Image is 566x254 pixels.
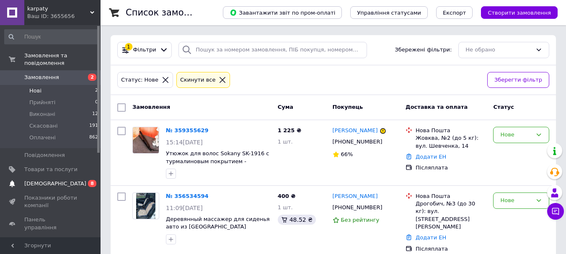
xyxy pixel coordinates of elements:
button: Створити замовлення [481,6,558,19]
a: № 359355629 [166,127,209,133]
span: Оплачені [29,134,56,141]
span: Cума [278,104,293,110]
a: Додати ЕН [416,154,446,160]
img: Фото товару [133,127,159,153]
span: 1 225 ₴ [278,127,301,133]
span: [DEMOGRAPHIC_DATA] [24,180,86,187]
div: Статус: Нове [119,76,160,85]
span: Замовлення [132,104,170,110]
a: [PERSON_NAME] [333,127,378,135]
a: Фото товару [132,127,159,154]
a: [PERSON_NAME] [333,192,378,200]
span: 400 ₴ [278,193,296,199]
span: Статус [493,104,514,110]
span: Без рейтингу [341,217,380,223]
span: Створити замовлення [488,10,551,16]
div: Нова Пошта [416,192,486,200]
div: 1 [125,43,132,51]
div: Нова Пошта [416,127,486,134]
span: Завантажити звіт по пром-оплаті [230,9,335,16]
button: Зберегти фільтр [487,72,549,88]
div: [PHONE_NUMBER] [331,202,384,213]
span: Повідомлення [24,151,65,159]
span: Замовлення та повідомлення [24,52,101,67]
div: Ваш ID: 3655656 [27,13,101,20]
span: 2 [88,74,96,81]
div: Нове [500,196,532,205]
button: Чат з покупцем [547,203,564,220]
span: 862 [89,134,98,141]
span: 1 шт. [278,139,293,145]
span: Товари та послуги [24,166,78,173]
button: Управління статусами [350,6,428,19]
div: [PHONE_NUMBER] [331,136,384,147]
span: Показники роботи компанії [24,194,78,209]
span: Доставка та оплата [406,104,468,110]
div: Жовква, №2 (до 5 кг): вул. Шевченка, 14 [416,134,486,149]
span: Виконані [29,110,55,118]
div: 48.52 ₴ [278,215,316,225]
span: Прийняті [29,99,55,106]
span: 191 [89,122,98,130]
span: 1 шт. [278,204,293,210]
img: Фото товару [136,193,156,219]
span: 66% [341,151,353,157]
span: 8 [88,180,96,187]
input: Пошук [4,29,99,44]
span: 0 [95,99,98,106]
span: 2 [95,87,98,95]
div: Не обрано [465,46,532,54]
div: Cкинути все [178,76,217,85]
div: Дрогобич, №3 (до 30 кг): вул. [STREET_ADDRESS][PERSON_NAME] [416,200,486,231]
button: Завантажити звіт по пром-оплаті [223,6,342,19]
span: Управління статусами [357,10,421,16]
span: Панель управління [24,216,78,231]
span: Фільтри [133,46,156,54]
a: Фото товару [132,192,159,219]
span: Зберегти фільтр [494,76,542,85]
span: karpaty [27,5,90,13]
span: Експорт [443,10,466,16]
button: Експорт [436,6,473,19]
div: Післяплата [416,245,486,253]
a: Додати ЕН [416,234,446,241]
a: Деревянный массажер для сиденья авто из [GEOGRAPHIC_DATA] [166,216,270,230]
div: Післяплата [416,164,486,172]
span: Нові [29,87,41,95]
span: Замовлення [24,74,59,81]
a: № 356534594 [166,193,209,199]
div: Нове [500,131,532,139]
span: Покупець [333,104,363,110]
input: Пошук за номером замовлення, ПІБ покупця, номером телефону, Email, номером накладної [178,42,367,58]
span: 11:09[DATE] [166,205,203,211]
span: Збережені фільтри: [395,46,452,54]
span: Скасовані [29,122,58,130]
span: 15:14[DATE] [166,139,203,146]
h1: Список замовлень [126,8,211,18]
a: Створити замовлення [473,9,558,15]
span: 12 [92,110,98,118]
a: Утюжок для волос Sokany SK-1916 с турмалиновым покрытием - бережное выпрямление и защита волос от... [166,150,269,180]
